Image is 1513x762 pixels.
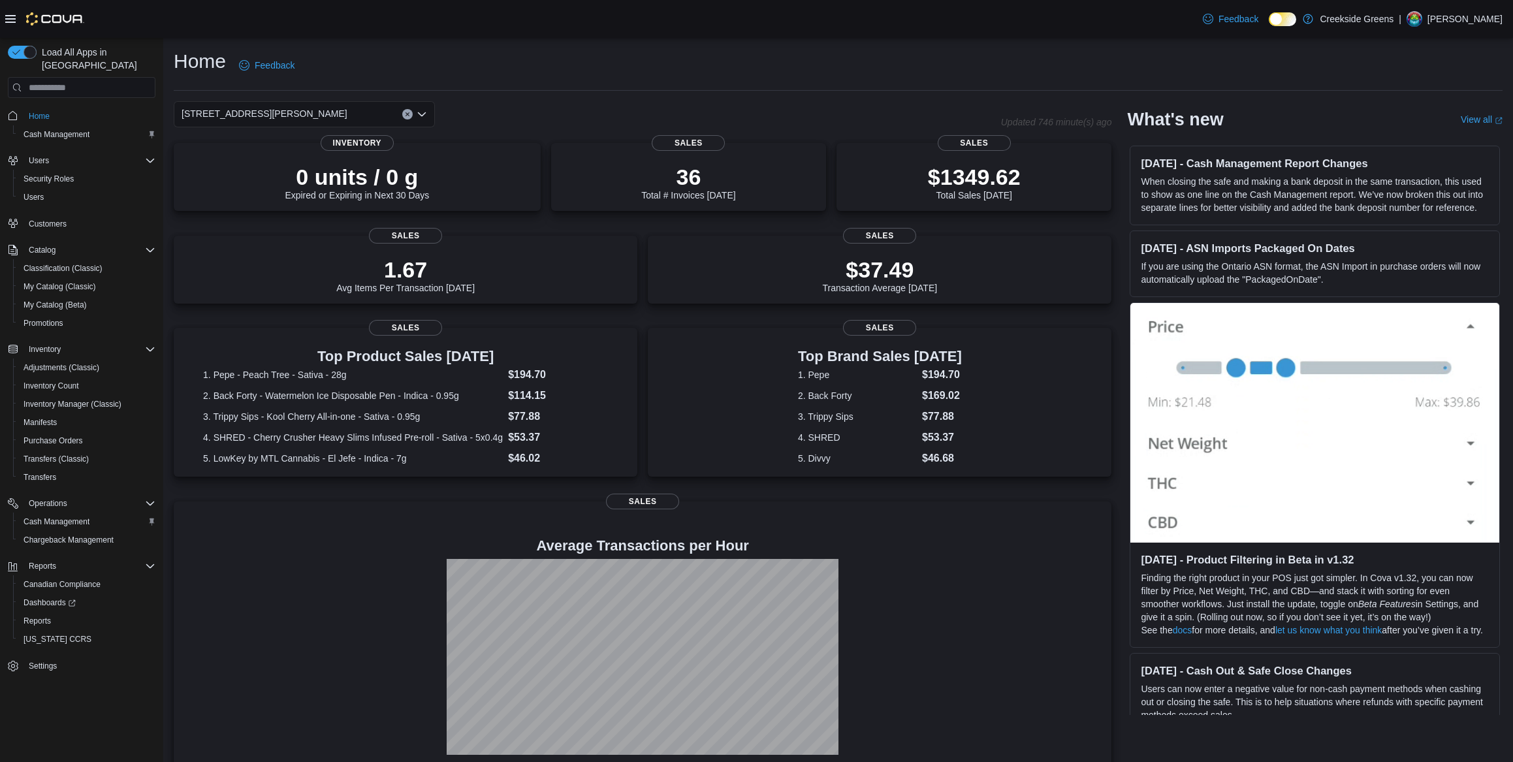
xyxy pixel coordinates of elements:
[18,378,155,394] span: Inventory Count
[641,164,735,200] div: Total # Invoices [DATE]
[24,108,55,124] a: Home
[13,612,161,630] button: Reports
[843,320,916,336] span: Sales
[402,109,413,119] button: Clear input
[18,631,155,647] span: Washington CCRS
[369,320,442,336] span: Sales
[13,125,161,144] button: Cash Management
[24,341,66,357] button: Inventory
[24,153,54,168] button: Users
[13,358,161,377] button: Adjustments (Classic)
[1141,157,1489,170] h3: [DATE] - Cash Management Report Changes
[24,242,61,258] button: Catalog
[18,613,56,629] a: Reports
[18,360,104,375] a: Adjustments (Classic)
[203,368,503,381] dt: 1. Pepe - Peach Tree - Sativa - 28g
[24,658,62,674] a: Settings
[1141,260,1489,286] p: If you are using the Ontario ASN format, the ASN Import in purchase orders will now automatically...
[24,216,72,232] a: Customers
[508,451,608,466] dd: $46.02
[18,595,155,611] span: Dashboards
[18,171,155,187] span: Security Roles
[18,631,97,647] a: [US_STATE] CCRS
[203,431,503,444] dt: 4. SHRED - Cherry Crusher Heavy Slims Infused Pre-roll - Sativa - 5x0.4g
[24,281,96,292] span: My Catalog (Classic)
[1141,242,1489,255] h3: [DATE] - ASN Imports Packaged On Dates
[18,577,106,592] a: Canadian Compliance
[13,513,161,531] button: Cash Management
[203,389,503,402] dt: 2. Back Forty - Watermelon Ice Disposable Pen - Indica - 0.95g
[922,451,962,466] dd: $46.68
[928,164,1021,200] div: Total Sales [DATE]
[8,101,155,709] nav: Complex example
[1141,553,1489,566] h3: [DATE] - Product Filtering in Beta in v1.32
[203,410,503,423] dt: 3. Trippy Sips - Kool Cherry All-in-one - Sativa - 0.95g
[1269,26,1269,27] span: Dark Mode
[24,174,74,184] span: Security Roles
[13,630,161,648] button: [US_STATE] CCRS
[285,164,429,200] div: Expired or Expiring in Next 30 Days
[798,349,962,364] h3: Top Brand Sales [DATE]
[18,433,155,449] span: Purchase Orders
[641,164,735,190] p: 36
[417,109,427,119] button: Open list of options
[24,535,114,545] span: Chargeback Management
[24,658,155,674] span: Settings
[1358,599,1416,609] em: Beta Features
[1127,109,1223,130] h2: What's new
[652,135,725,151] span: Sales
[24,558,155,574] span: Reports
[1141,175,1489,214] p: When closing the safe and making a bank deposit in the same transaction, this used to show as one...
[1141,664,1489,677] h3: [DATE] - Cash Out & Safe Close Changes
[508,367,608,383] dd: $194.70
[13,575,161,594] button: Canadian Compliance
[823,257,938,293] div: Transaction Average [DATE]
[3,151,161,170] button: Users
[29,344,61,355] span: Inventory
[24,362,99,373] span: Adjustments (Classic)
[24,215,155,232] span: Customers
[18,415,62,430] a: Manifests
[3,106,161,125] button: Home
[24,300,87,310] span: My Catalog (Beta)
[29,155,49,166] span: Users
[18,514,155,530] span: Cash Management
[255,59,295,72] span: Feedback
[18,451,94,467] a: Transfers (Classic)
[18,577,155,592] span: Canadian Compliance
[13,259,161,278] button: Classification (Classic)
[798,368,917,381] dt: 1. Pepe
[1141,682,1489,722] p: Users can now enter a negative value for non-cash payment methods when cashing out or closing the...
[13,413,161,432] button: Manifests
[18,360,155,375] span: Adjustments (Classic)
[203,452,503,465] dt: 5. LowKey by MTL Cannabis - El Jefe - Indica - 7g
[1275,625,1382,635] a: let us know what you think
[1218,12,1258,25] span: Feedback
[3,241,161,259] button: Catalog
[18,261,155,276] span: Classification (Classic)
[234,52,300,78] a: Feedback
[18,613,155,629] span: Reports
[18,279,155,294] span: My Catalog (Classic)
[24,616,51,626] span: Reports
[18,415,155,430] span: Manifests
[24,472,56,483] span: Transfers
[13,531,161,549] button: Chargeback Management
[24,436,83,446] span: Purchase Orders
[1320,11,1394,27] p: Creekside Greens
[24,496,155,511] span: Operations
[336,257,475,293] div: Avg Items Per Transaction [DATE]
[798,431,917,444] dt: 4. SHRED
[3,557,161,575] button: Reports
[1269,12,1296,26] input: Dark Mode
[18,396,155,412] span: Inventory Manager (Classic)
[24,516,89,527] span: Cash Management
[18,127,155,142] span: Cash Management
[508,409,608,424] dd: $77.88
[26,12,84,25] img: Cova
[798,410,917,423] dt: 3. Trippy Sips
[18,189,49,205] a: Users
[1461,114,1503,125] a: View allExternal link
[24,153,155,168] span: Users
[24,318,63,328] span: Promotions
